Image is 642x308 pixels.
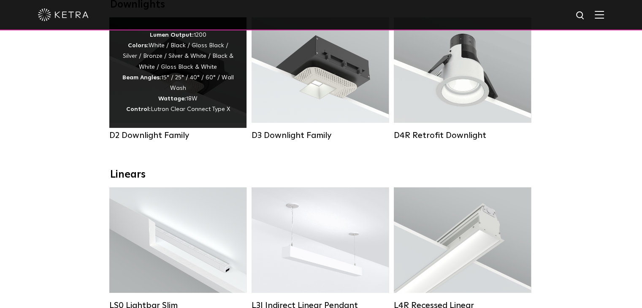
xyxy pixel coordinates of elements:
[128,43,149,49] strong: Colors:
[109,17,247,140] a: D2 Downlight Family Lumen Output:1200Colors:White / Black / Gloss Black / Silver / Bronze / Silve...
[394,130,531,140] div: D4R Retrofit Downlight
[126,106,151,112] strong: Control:
[151,106,230,112] span: Lutron Clear Connect Type X
[575,11,586,21] img: search icon
[109,130,247,140] div: D2 Downlight Family
[122,75,161,81] strong: Beam Angles:
[38,8,89,21] img: ketra-logo-2019-white
[252,130,389,140] div: D3 Downlight Family
[122,30,234,115] div: 1200 White / Black / Gloss Black / Silver / Bronze / Silver & White / Black & White / Gloss Black...
[150,32,194,38] strong: Lumen Output:
[595,11,604,19] img: Hamburger%20Nav.svg
[158,96,186,102] strong: Wattage:
[394,17,531,140] a: D4R Retrofit Downlight Lumen Output:800Colors:White / BlackBeam Angles:15° / 25° / 40° / 60°Watta...
[110,169,532,181] div: Linears
[252,17,389,140] a: D3 Downlight Family Lumen Output:700 / 900 / 1100Colors:White / Black / Silver / Bronze / Paintab...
